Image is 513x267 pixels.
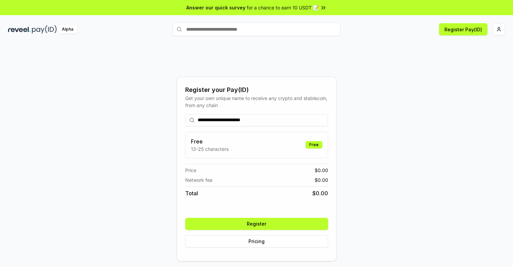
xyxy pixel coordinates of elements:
[191,145,229,153] p: 13-25 characters
[32,25,57,34] img: pay_id
[185,167,196,174] span: Price
[58,25,77,34] div: Alpha
[185,176,212,183] span: Network fee
[312,189,328,197] span: $ 0.00
[185,95,328,109] div: Get your own unique name to receive any crypto and stablecoin, from any chain
[8,25,31,34] img: reveel_dark
[186,4,245,11] span: Answer our quick survey
[191,137,229,145] h3: Free
[185,218,328,230] button: Register
[247,4,319,11] span: for a chance to earn 10 USDT 📝
[439,23,487,35] button: Register Pay(ID)
[315,176,328,183] span: $ 0.00
[315,167,328,174] span: $ 0.00
[185,85,328,95] div: Register your Pay(ID)
[185,189,198,197] span: Total
[306,141,322,148] div: Free
[185,235,328,247] button: Pricing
